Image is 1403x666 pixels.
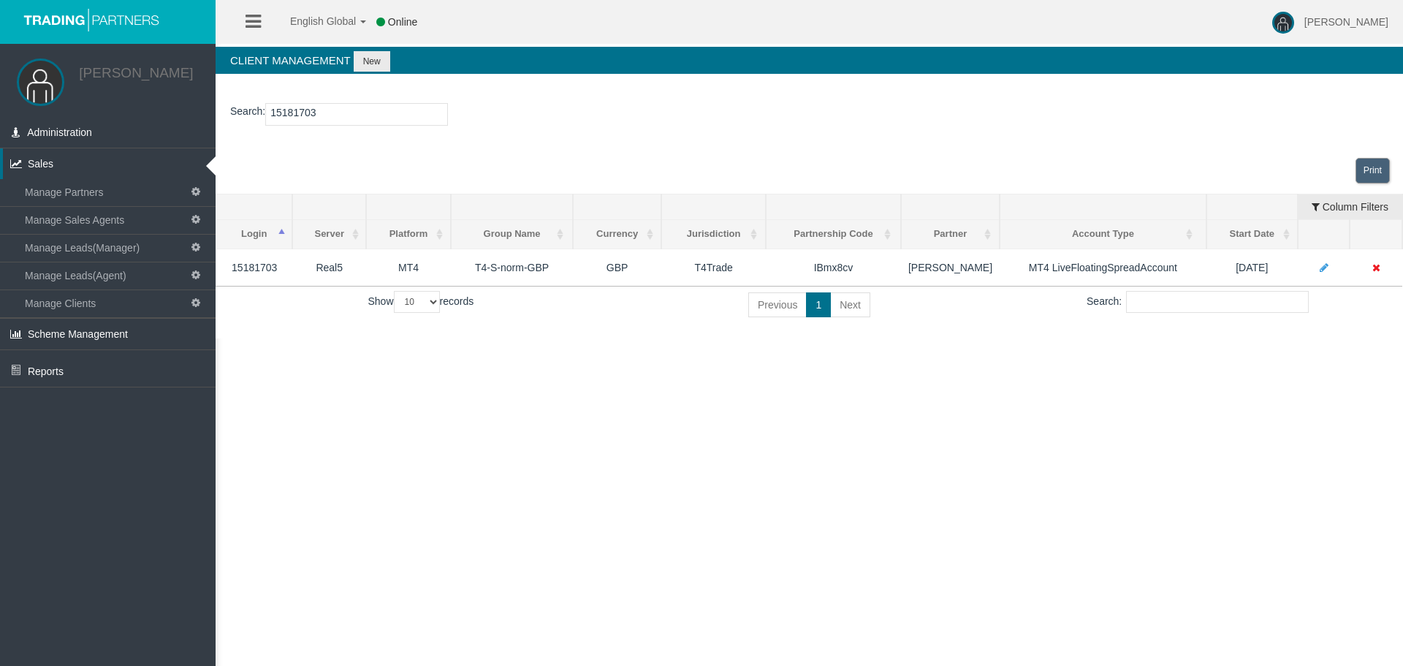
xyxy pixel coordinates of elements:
td: [PERSON_NAME] [901,249,1000,286]
span: Print [1364,165,1382,175]
a: Next [830,292,870,317]
a: 1 [806,292,831,317]
span: Client Management [230,54,350,67]
a: View print view [1356,158,1390,183]
span: [PERSON_NAME] [1304,16,1388,28]
th: Partnership Code: activate to sort column ascending [766,220,901,249]
th: Login: activate to sort column descending [216,220,293,249]
a: Manage Partners [18,179,216,205]
td: 15181703 [216,249,293,286]
th: Platform: activate to sort column ascending [366,220,451,249]
a: Manage Leads(Manager) [18,235,216,261]
th: Currency: activate to sort column ascending [573,220,661,249]
label: Search [230,103,262,120]
span: Manage Leads(Agent) [25,270,126,281]
a: [PERSON_NAME] [79,65,193,80]
td: MT4 LiveFloatingSpreadAccount [1000,249,1206,286]
span: Manage Leads(Manager) [25,242,140,254]
span: Online [388,16,417,28]
td: [DATE] [1206,249,1298,286]
span: Manage Sales Agents [25,214,124,226]
label: Search: [1087,291,1309,313]
span: Sales [28,158,53,170]
p: : [230,103,1388,126]
span: Column Filters [1323,190,1388,213]
span: Administration [27,126,92,138]
th: Group Name: activate to sort column ascending [451,220,573,249]
th: Jurisdiction: activate to sort column ascending [661,220,766,249]
td: T4Trade [661,249,766,286]
td: Real5 [292,249,365,286]
span: English Global [271,15,356,27]
a: Previous [748,292,807,317]
td: GBP [573,249,661,286]
img: user-image [1272,12,1294,34]
span: Reports [28,366,64,377]
button: New [354,51,390,72]
th: Start Date: activate to sort column ascending [1206,220,1298,249]
img: logo.svg [18,7,164,31]
td: IBmx8cv [766,249,901,286]
i: Move client to direct [1372,262,1380,273]
select: Showrecords [394,291,440,313]
span: Manage Clients [25,298,96,309]
button: Column Filters [1299,194,1402,219]
a: Manage Clients [18,290,216,317]
a: Manage Leads(Agent) [18,262,216,289]
span: Scheme Management [28,328,128,340]
th: Server: activate to sort column ascending [292,220,365,249]
th: Partner: activate to sort column ascending [901,220,1000,249]
a: Manage Sales Agents [18,207,216,233]
th: Account Type: activate to sort column ascending [1000,220,1206,249]
td: MT4 [366,249,451,286]
label: Show records [368,291,474,313]
input: Search: [1126,291,1309,313]
td: T4-S-norm-GBP [451,249,573,286]
span: Manage Partners [25,186,103,198]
